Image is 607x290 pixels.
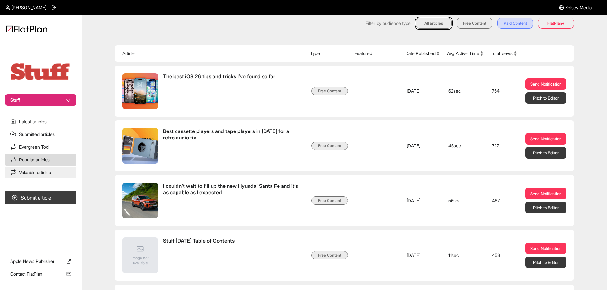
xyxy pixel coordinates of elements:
[5,256,76,267] a: Apple News Publisher
[306,45,350,62] th: Type
[11,4,46,11] span: [PERSON_NAME]
[126,255,154,265] span: Image not available
[5,167,76,178] a: Valuable articles
[115,45,306,62] th: Article
[122,128,158,164] img: Best cassette players and tape players in 2025 for a retro audio fix
[163,73,275,80] span: The best iOS 26 tips and tricks I’ve found so far
[5,141,76,153] a: Evergreen Tool
[525,188,566,199] a: Send Notification
[311,142,348,150] span: Free Content
[5,116,76,127] a: Latest articles
[401,175,443,226] td: [DATE]
[443,120,487,171] td: 45 sec.
[311,251,348,259] span: Free Content
[525,243,566,254] a: Send Notification
[6,25,47,32] img: Logo
[5,4,46,11] a: [PERSON_NAME]
[443,175,487,226] td: 56 sec.
[487,120,520,171] td: 727
[163,73,275,109] span: The best iOS 26 tips and tricks I’ve found so far
[5,268,76,280] a: Contact FlatPlan
[401,230,443,281] td: [DATE]
[525,78,566,90] a: Send Notification
[5,191,76,204] button: Submit article
[5,129,76,140] a: Submitted articles
[163,237,235,273] span: Stuff September 2025 Table of Contents
[487,230,520,281] td: 453
[365,20,411,26] span: Filter by audience type
[122,183,301,218] a: I couldn’t wait to fill up the new Hyundai Santa Fe and it’s as capable as I expected
[9,62,73,81] img: Publication Logo
[401,66,443,117] td: [DATE]
[525,147,566,159] button: Pitch to Editor
[5,154,76,166] a: Popular articles
[405,50,439,57] button: Date Published
[311,196,348,205] span: Free Content
[311,87,348,95] span: Free Content
[122,73,158,109] img: The best iOS 26 tips and tricks I’ve found so far
[487,66,520,117] td: 754
[5,94,76,106] button: Stuff
[525,257,566,268] button: Pitch to Editor
[163,183,301,218] span: I couldn’t wait to fill up the new Hyundai Santa Fe and it’s as capable as I expected
[565,4,592,11] span: Kelsey Media
[416,18,452,29] button: All articles
[525,92,566,104] button: Pitch to Editor
[163,128,301,164] span: Best cassette players and tape players in 2025 for a retro audio fix
[350,45,401,62] th: Featured
[525,202,566,213] button: Pitch to Editor
[401,120,443,171] td: [DATE]
[443,66,487,117] td: 62 sec.
[491,50,517,57] button: Total views
[122,128,301,164] a: Best cassette players and tape players in [DATE] for a retro audio fix
[163,128,289,141] span: Best cassette players and tape players in [DATE] for a retro audio fix
[122,183,158,218] img: I couldn’t wait to fill up the new Hyundai Santa Fe and it’s as capable as I expected
[122,73,301,109] a: The best iOS 26 tips and tricks I’ve found so far
[525,133,566,145] a: Send Notification
[163,183,298,195] span: I couldn’t wait to fill up the new Hyundai Santa Fe and it’s as capable as I expected
[457,18,492,29] button: Free Content
[487,175,520,226] td: 467
[497,18,533,29] button: Paid Content
[538,18,574,29] button: FlatPlan+
[447,50,483,57] button: Avg Active Time
[443,230,487,281] td: 11 sec.
[163,237,235,244] span: Stuff [DATE] Table of Contents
